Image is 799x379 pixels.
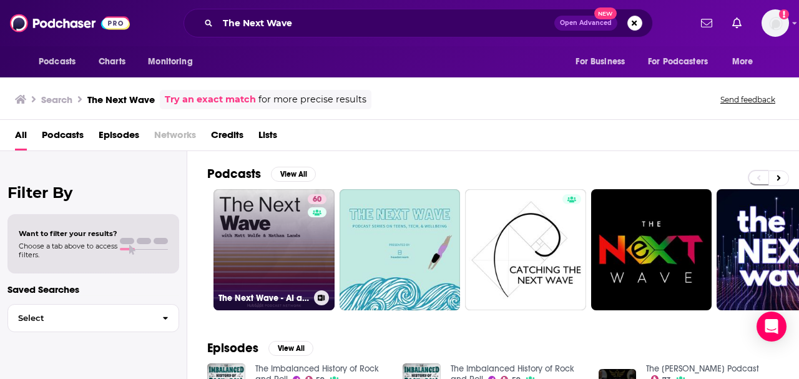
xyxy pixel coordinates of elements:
[154,125,196,150] span: Networks
[213,189,335,310] a: 60The Next Wave - AI and The Future of Technology
[8,314,152,322] span: Select
[207,166,316,182] a: PodcastsView All
[19,242,117,259] span: Choose a tab above to access filters.
[640,50,726,74] button: open menu
[91,50,133,74] a: Charts
[696,12,717,34] a: Show notifications dropdown
[184,9,653,37] div: Search podcasts, credits, & more...
[554,16,617,31] button: Open AdvancedNew
[648,53,708,71] span: For Podcasters
[218,293,309,303] h3: The Next Wave - AI and The Future of Technology
[165,92,256,107] a: Try an exact match
[594,7,617,19] span: New
[727,12,747,34] a: Show notifications dropdown
[717,94,779,105] button: Send feedback
[271,167,316,182] button: View All
[218,13,554,33] input: Search podcasts, credits, & more...
[762,9,789,37] span: Logged in as vjacobi
[19,229,117,238] span: Want to filter your results?
[762,9,789,37] button: Show profile menu
[762,9,789,37] img: User Profile
[258,125,277,150] a: Lists
[148,53,192,71] span: Monitoring
[207,340,313,356] a: EpisodesView All
[7,283,179,295] p: Saved Searches
[99,125,139,150] a: Episodes
[757,312,787,342] div: Open Intercom Messenger
[87,94,155,106] h3: The Next Wave
[207,340,258,356] h2: Episodes
[30,50,92,74] button: open menu
[313,194,321,206] span: 60
[42,125,84,150] a: Podcasts
[732,53,753,71] span: More
[268,341,313,356] button: View All
[139,50,208,74] button: open menu
[258,92,366,107] span: for more precise results
[576,53,625,71] span: For Business
[723,50,769,74] button: open menu
[308,194,326,204] a: 60
[15,125,27,150] a: All
[211,125,243,150] a: Credits
[39,53,76,71] span: Podcasts
[207,166,261,182] h2: Podcasts
[99,53,125,71] span: Charts
[560,20,612,26] span: Open Advanced
[779,9,789,19] svg: Add a profile image
[7,184,179,202] h2: Filter By
[567,50,640,74] button: open menu
[41,94,72,106] h3: Search
[7,304,179,332] button: Select
[10,11,130,35] img: Podchaser - Follow, Share and Rate Podcasts
[646,363,759,374] a: The Duran Podcast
